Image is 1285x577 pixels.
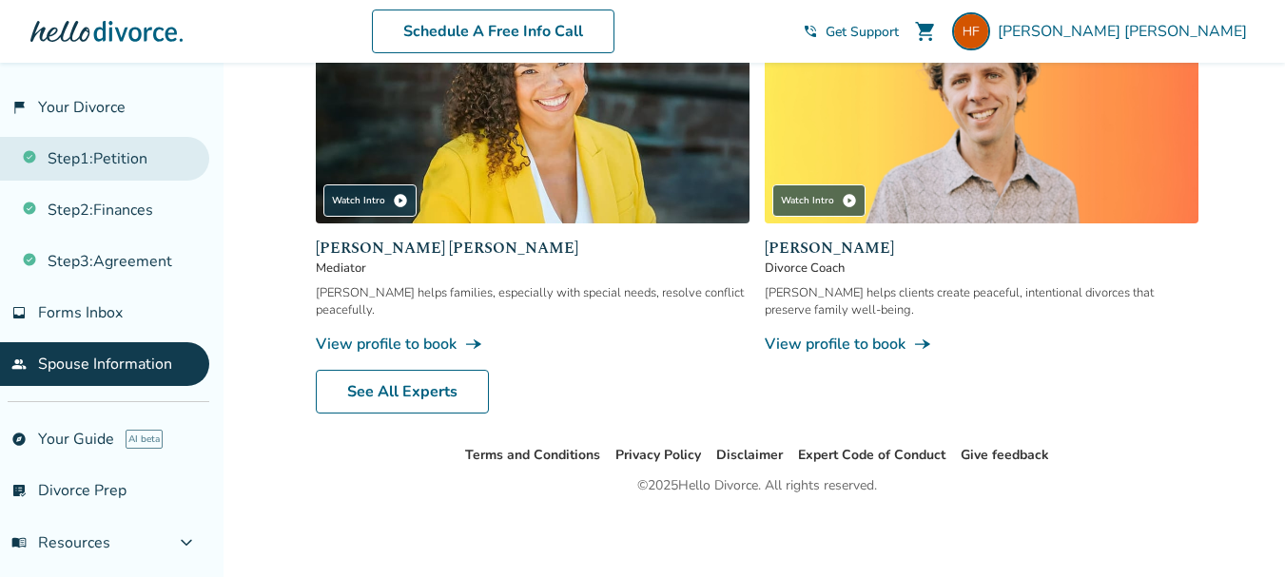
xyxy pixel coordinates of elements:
[765,237,1198,260] span: [PERSON_NAME]
[11,305,27,320] span: inbox
[637,474,877,497] div: © 2025 Hello Divorce. All rights reserved.
[772,184,866,217] div: Watch Intro
[11,483,27,498] span: list_alt_check
[11,535,27,550] span: menu_book
[798,446,945,464] a: Expert Code of Conduct
[11,356,27,372] span: people
[316,237,750,260] span: [PERSON_NAME] [PERSON_NAME]
[11,532,110,553] span: Resources
[998,21,1255,42] span: [PERSON_NAME] [PERSON_NAME]
[914,20,937,43] span: shopping_cart
[11,432,27,447] span: explore
[913,335,932,354] span: line_end_arrow_notch
[803,23,899,41] a: phone_in_talkGet Support
[1190,486,1285,577] iframe: Chat Widget
[316,260,750,277] span: Mediator
[842,193,857,208] span: play_circle
[316,284,750,318] div: [PERSON_NAME] helps families, especially with special needs, resolve conflict peacefully.
[826,23,899,41] span: Get Support
[465,446,600,464] a: Terms and Conditions
[323,184,417,217] div: Watch Intro
[393,193,408,208] span: play_circle
[126,430,163,449] span: AI beta
[765,334,1198,355] a: View profile to bookline_end_arrow_notch
[803,24,818,39] span: phone_in_talk
[11,100,27,115] span: flag_2
[615,446,701,464] a: Privacy Policy
[175,531,198,554] span: expand_more
[464,335,483,354] span: line_end_arrow_notch
[961,444,1049,467] li: Give feedback
[716,444,783,467] li: Disclaimer
[316,334,750,355] a: View profile to bookline_end_arrow_notch
[372,10,614,53] a: Schedule A Free Info Call
[38,302,123,323] span: Forms Inbox
[765,284,1198,318] div: [PERSON_NAME] helps clients create peaceful, intentional divorces that preserve family well-being.
[765,260,1198,277] span: Divorce Coach
[316,370,489,414] a: See All Experts
[952,12,990,50] img: hafrazer@gmail.com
